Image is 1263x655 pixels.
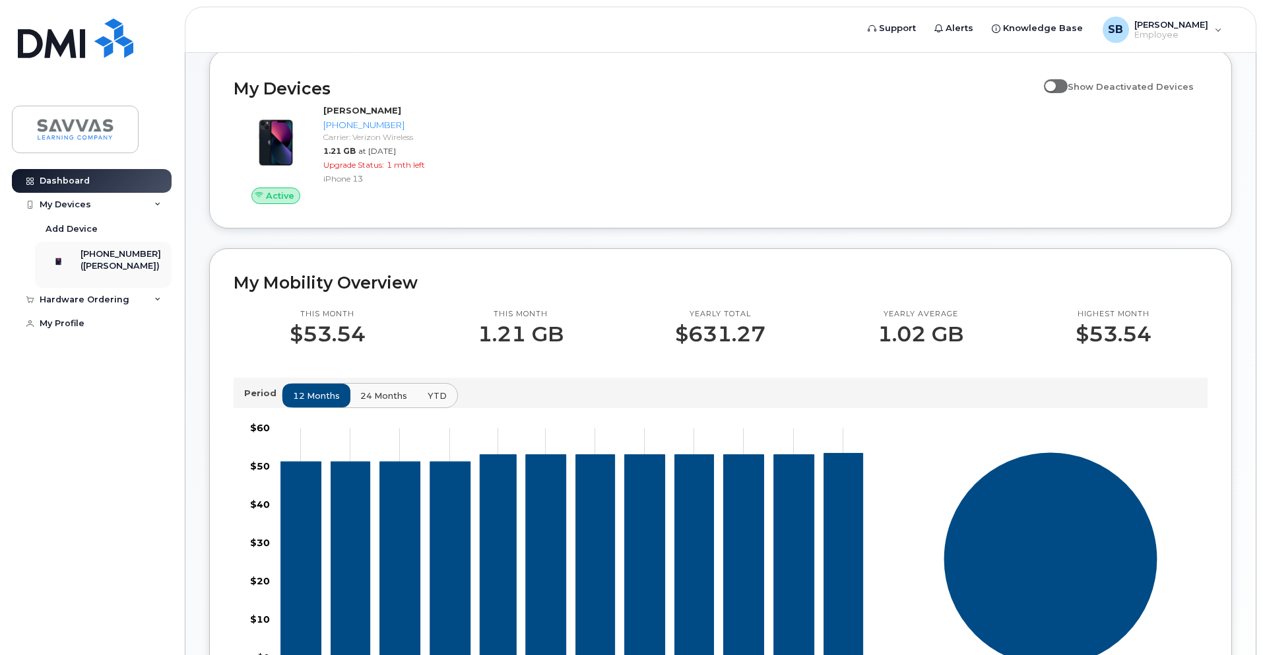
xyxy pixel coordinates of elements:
[878,309,963,320] p: Yearly average
[1076,309,1151,320] p: Highest month
[244,387,282,399] p: Period
[428,390,447,402] span: YTD
[1134,30,1208,40] span: Employee
[675,309,765,320] p: Yearly total
[323,146,356,156] span: 1.21 GB
[1134,19,1208,30] span: [PERSON_NAME]
[250,499,270,510] tspan: $40
[250,613,270,625] tspan: $10
[323,173,460,184] div: iPhone 13
[360,390,407,402] span: 24 months
[244,111,308,174] img: image20231002-3703462-1ig824h.jpeg
[878,322,963,346] p: 1.02 GB
[250,537,270,549] tspan: $30
[478,322,564,346] p: 1.21 GB
[234,273,1208,293] h2: My Mobility Overview
[1068,81,1194,92] span: Show Deactivated Devices
[323,160,384,170] span: Upgrade Status:
[250,575,270,587] tspan: $20
[387,160,425,170] span: 1 mth left
[250,460,270,472] tspan: $50
[675,322,765,346] p: $631.27
[234,79,1037,98] h2: My Devices
[858,15,925,42] a: Support
[266,190,294,202] span: Active
[323,131,460,143] div: Carrier: Verizon Wireless
[879,22,916,35] span: Support
[323,119,460,131] div: [PHONE_NUMBER]
[1076,322,1151,346] p: $53.54
[323,105,401,116] strong: [PERSON_NAME]
[478,309,564,320] p: This month
[1108,22,1123,38] span: SB
[250,422,270,434] tspan: $60
[358,146,396,156] span: at [DATE]
[1093,17,1231,43] div: Sam Brady
[946,22,973,35] span: Alerts
[1044,74,1054,85] input: Show Deactivated Devices
[1003,22,1083,35] span: Knowledge Base
[983,15,1092,42] a: Knowledge Base
[925,15,983,42] a: Alerts
[290,322,366,346] p: $53.54
[234,104,465,205] a: Active[PERSON_NAME][PHONE_NUMBER]Carrier: Verizon Wireless1.21 GBat [DATE]Upgrade Status:1 mth le...
[290,309,366,320] p: This month
[1206,598,1253,645] iframe: Messenger Launcher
